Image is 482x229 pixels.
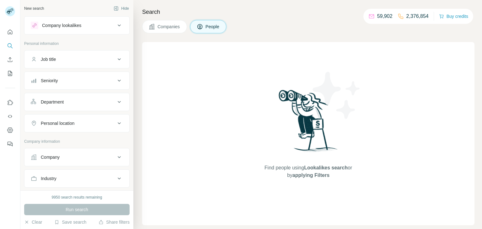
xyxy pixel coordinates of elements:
[41,99,64,105] div: Department
[24,139,130,144] p: Company information
[142,8,474,16] h4: Search
[5,68,15,79] button: My lists
[24,73,129,88] button: Seniority
[24,18,129,33] button: Company lookalikes
[99,219,130,225] button: Share filters
[292,173,329,178] span: applying Filters
[5,97,15,108] button: Use Surfe on LinkedIn
[24,94,129,109] button: Department
[41,56,56,62] div: Job title
[258,164,358,179] span: Find people using or by
[24,52,129,67] button: Job title
[24,150,129,165] button: Company
[406,13,429,20] p: 2,376,854
[41,120,74,126] div: Personal location
[5,54,15,65] button: Enrich CSV
[41,77,58,84] div: Seniority
[5,40,15,51] button: Search
[41,175,56,182] div: Industry
[24,116,129,131] button: Personal location
[308,67,365,124] img: Surfe Illustration - Stars
[304,165,348,170] span: Lookalikes search
[377,13,393,20] p: 59,902
[439,12,468,21] button: Buy credits
[5,111,15,122] button: Use Surfe API
[158,24,180,30] span: Companies
[276,88,341,158] img: Surfe Illustration - Woman searching with binoculars
[24,171,129,186] button: Industry
[5,26,15,38] button: Quick start
[206,24,220,30] span: People
[52,194,102,200] div: 9950 search results remaining
[24,6,44,11] div: New search
[24,41,130,46] p: Personal information
[42,22,81,29] div: Company lookalikes
[5,138,15,150] button: Feedback
[54,219,86,225] button: Save search
[24,219,42,225] button: Clear
[5,125,15,136] button: Dashboard
[41,154,60,160] div: Company
[109,4,133,13] button: Hide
